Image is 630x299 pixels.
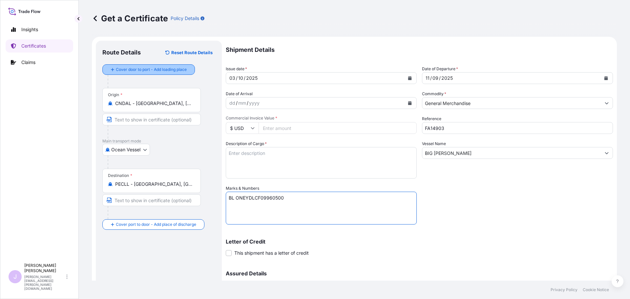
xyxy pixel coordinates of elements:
[226,66,247,72] span: Issue date
[21,59,35,66] p: Claims
[238,74,244,82] div: month,
[162,47,215,58] button: Reset Route Details
[108,173,132,178] div: Destination
[422,91,446,97] label: Commodity
[116,221,196,228] span: Cover port to door - Add place of discharge
[229,99,236,107] div: day,
[102,114,201,125] input: Text to appear on certificate
[21,26,38,33] p: Insights
[92,13,168,24] p: Get a Certificate
[171,15,199,22] p: Policy Details
[111,146,140,153] span: Ocean Vessel
[6,39,73,53] a: Certificates
[441,74,453,82] div: year,
[422,140,446,147] label: Vessel Name
[234,250,309,256] span: This shipment has a letter of credit
[432,74,439,82] div: month,
[102,219,204,230] button: Cover port to door - Add place of discharge
[102,194,201,206] input: Text to appear on certificate
[115,100,193,107] input: Origin
[422,116,441,122] label: Reference
[248,99,260,107] div: year,
[422,66,458,72] span: Date of Departure
[425,74,430,82] div: day,
[6,56,73,69] a: Claims
[247,99,248,107] div: /
[226,185,259,192] label: Marks & Numbers
[422,97,601,109] input: Type to search commodity
[13,273,17,280] span: J
[102,144,150,156] button: Select transport
[226,41,613,59] p: Shipment Details
[405,73,415,83] button: Calendar
[115,181,193,187] input: Destination
[226,116,417,121] span: Commercial Invoice Value
[405,98,415,108] button: Calendar
[259,122,417,134] input: Enter amount
[226,271,613,276] p: Assured Details
[102,139,215,144] p: Main transport mode
[171,49,213,56] p: Reset Route Details
[229,74,236,82] div: day,
[601,73,611,83] button: Calendar
[430,74,432,82] div: /
[226,91,253,97] span: Date of Arrival
[226,140,267,147] label: Description of Cargo
[236,74,238,82] div: /
[551,287,577,292] a: Privacy Policy
[601,97,613,109] button: Show suggestions
[236,99,238,107] div: /
[24,263,65,273] p: [PERSON_NAME] [PERSON_NAME]
[601,147,613,159] button: Show suggestions
[422,122,613,134] input: Enter booking reference
[108,92,122,97] div: Origin
[244,74,245,82] div: /
[439,74,441,82] div: /
[116,66,187,73] span: Cover door to port - Add loading place
[102,64,195,75] button: Cover door to port - Add loading place
[422,147,601,159] input: Type to search vessel name or IMO
[21,43,46,49] p: Certificates
[245,74,258,82] div: year,
[6,23,73,36] a: Insights
[24,275,65,290] p: [PERSON_NAME][EMAIL_ADDRESS][PERSON_NAME][DOMAIN_NAME]
[226,239,613,244] p: Letter of Credit
[102,49,141,56] p: Route Details
[238,99,247,107] div: month,
[583,287,609,292] a: Cookie Notice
